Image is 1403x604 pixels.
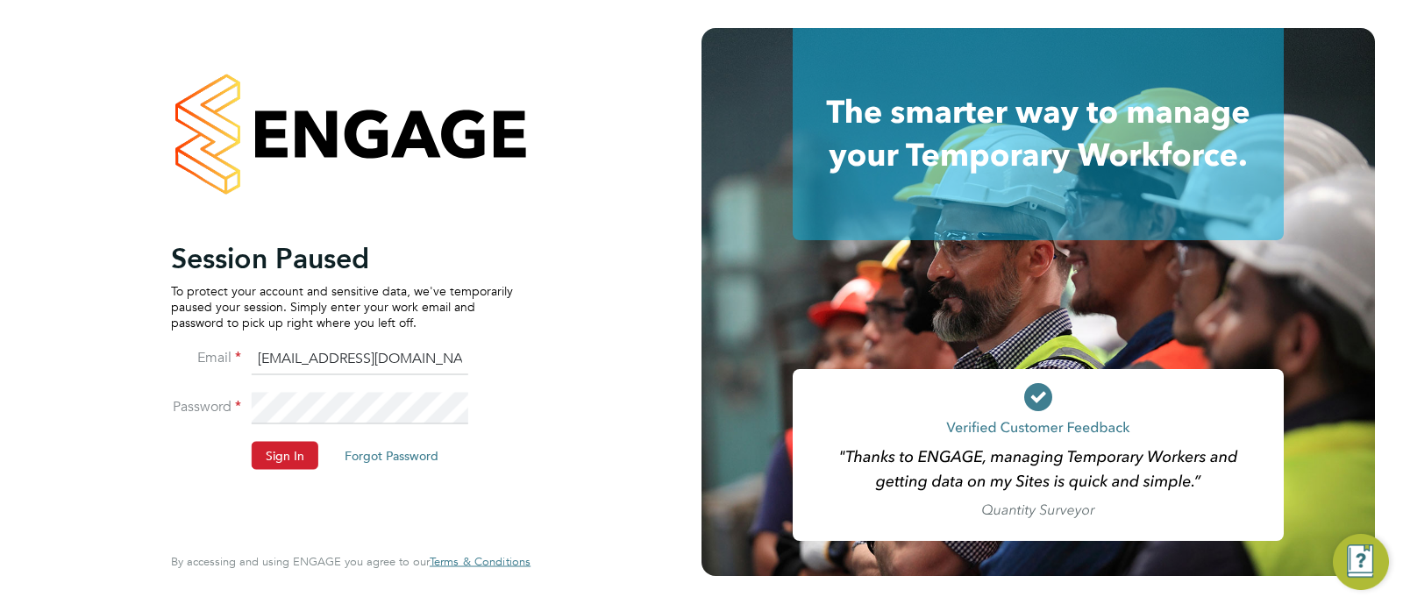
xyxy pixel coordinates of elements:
[171,554,531,569] span: By accessing and using ENGAGE you agree to our
[430,555,531,569] a: Terms & Conditions
[171,397,241,416] label: Password
[430,554,531,569] span: Terms & Conditions
[252,441,318,469] button: Sign In
[1333,534,1389,590] button: Engage Resource Center
[331,441,452,469] button: Forgot Password
[171,282,513,330] p: To protect your account and sensitive data, we've temporarily paused your session. Simply enter y...
[171,348,241,366] label: Email
[252,344,468,375] input: Enter your work email...
[171,240,513,275] h2: Session Paused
